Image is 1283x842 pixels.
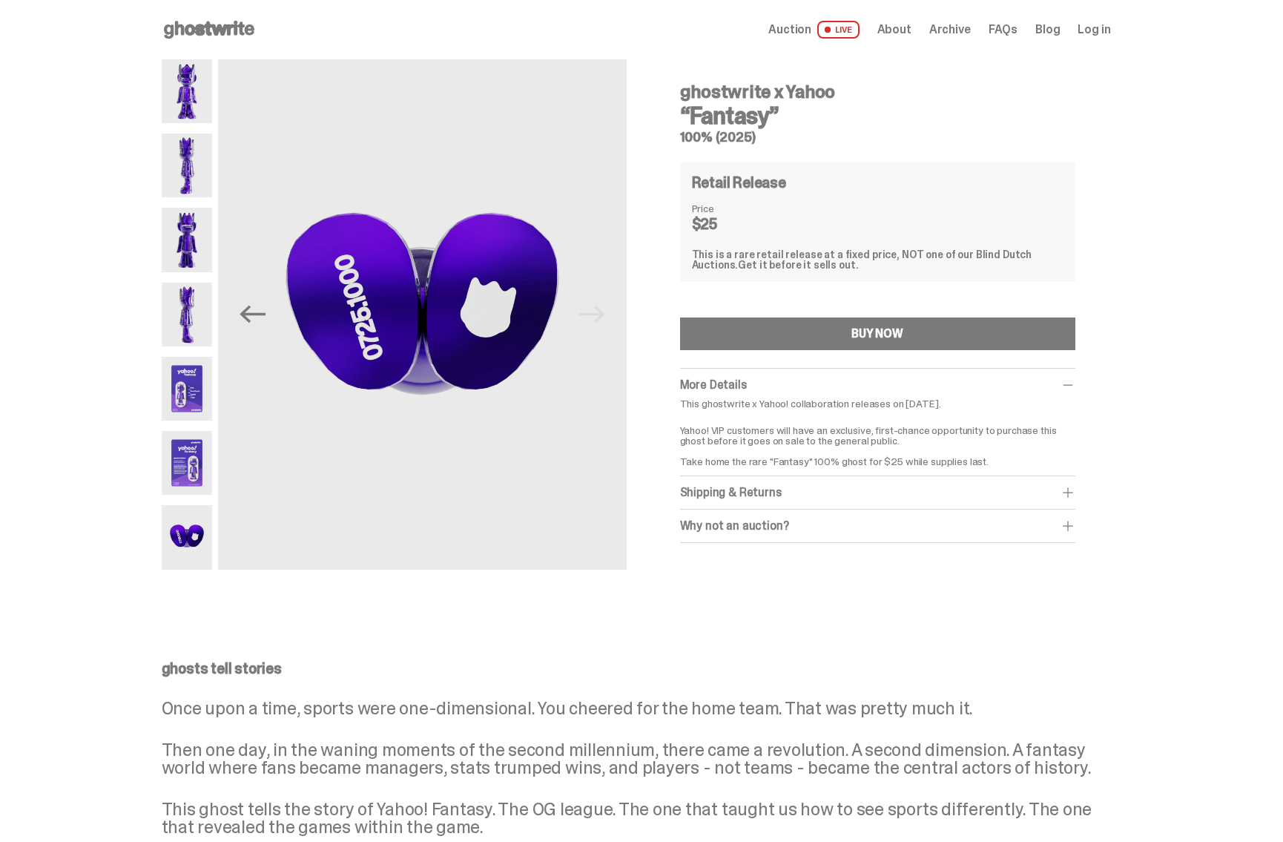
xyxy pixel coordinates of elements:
h5: 100% (2025) [680,131,1075,144]
span: More Details [680,377,747,392]
p: Yahoo! VIP customers will have an exclusive, first-chance opportunity to purchase this ghost befo... [680,415,1075,467]
button: Previous [236,298,268,331]
p: Once upon a time, sports were one-dimensional. You cheered for the home team. That was pretty muc... [162,700,1111,717]
span: LIVE [817,21,860,39]
a: About [877,24,911,36]
dt: Price [692,203,766,214]
div: Why not an auction? [680,519,1075,533]
div: BUY NOW [851,328,903,340]
div: Shipping & Returns [680,485,1075,500]
a: Auction LIVE [768,21,859,39]
img: Yahoo-HG---5.png [162,357,213,421]
p: This ghostwrite x Yahoo! collaboration releases on [DATE]. [680,398,1075,409]
a: Log in [1078,24,1110,36]
img: Yahoo-HG---3.png [162,208,213,272]
dd: $25 [692,217,766,231]
img: Yahoo-HG---7.png [162,505,213,569]
img: Yahoo-HG---1.png [162,59,213,123]
p: ghosts tell stories [162,661,1111,676]
div: This is a rare retail release at a fixed price, NOT one of our Blind Dutch Auctions. [692,249,1063,270]
img: Yahoo-HG---7.png [218,59,626,570]
img: Yahoo-HG---4.png [162,283,213,346]
p: Then one day, in the waning moments of the second millennium, there came a revolution. A second d... [162,741,1111,777]
p: This ghost tells the story of Yahoo! Fantasy. The OG league. The one that taught us how to see sp... [162,800,1111,836]
span: Auction [768,24,811,36]
a: Blog [1035,24,1060,36]
a: Archive [929,24,971,36]
h4: Retail Release [692,175,786,190]
img: Yahoo-HG---2.png [162,134,213,197]
img: Yahoo-HG---6.png [162,431,213,495]
button: BUY NOW [680,318,1075,350]
a: FAQs [989,24,1018,36]
span: Get it before it sells out. [738,258,858,272]
h3: “Fantasy” [680,104,1075,128]
h4: ghostwrite x Yahoo [680,83,1075,101]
